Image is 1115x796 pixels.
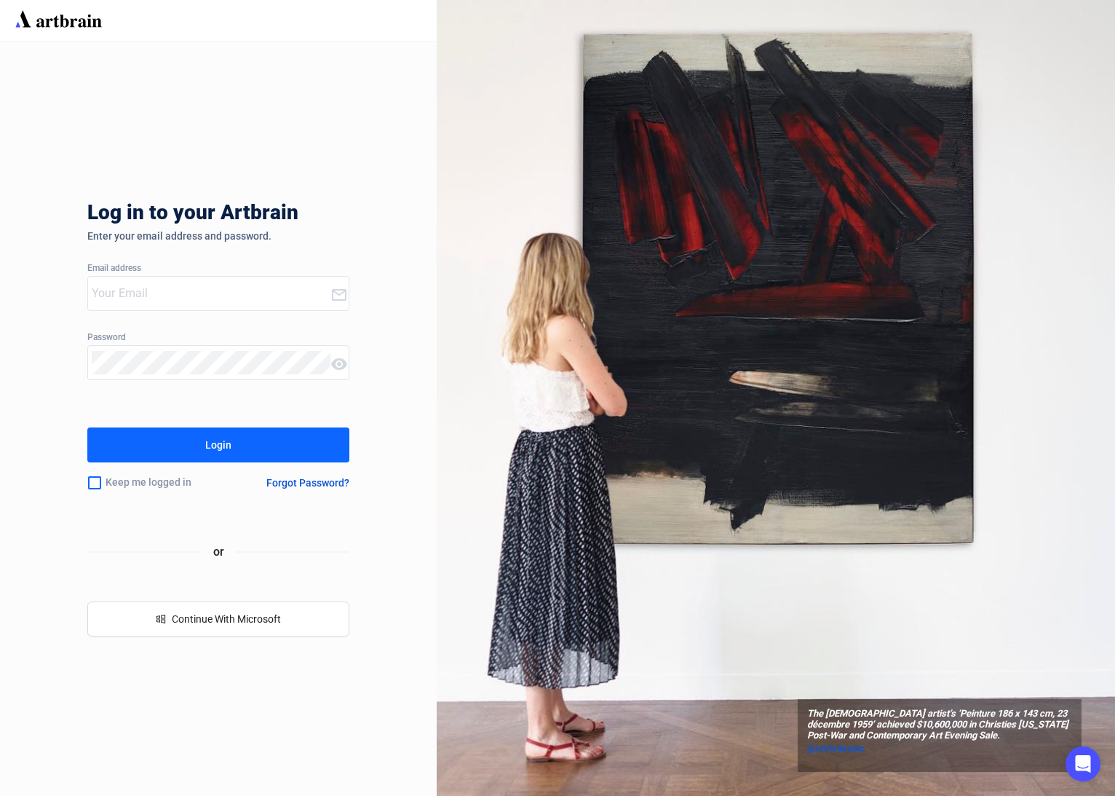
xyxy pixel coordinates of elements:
[205,433,231,457] div: Login
[87,230,349,242] div: Enter your email address and password.
[87,333,349,343] div: Password
[172,613,281,625] span: Continue With Microsoft
[92,282,330,305] input: Your Email
[87,468,231,498] div: Keep me logged in
[87,201,524,230] div: Log in to your Artbrain
[87,264,349,274] div: Email address
[202,543,236,561] span: or
[87,427,349,462] button: Login
[807,741,1072,756] a: @christiesinc
[807,709,1072,741] span: The [DEMOGRAPHIC_DATA] artist’s ‘Peinture 186 x 143 cm, 23 décembre 1959’ achieved $10,600,000 in...
[156,614,166,624] span: windows
[1066,746,1100,781] div: Open Intercom Messenger
[807,743,865,754] span: @christiesinc
[266,477,349,489] div: Forgot Password?
[87,602,349,637] button: windowsContinue With Microsoft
